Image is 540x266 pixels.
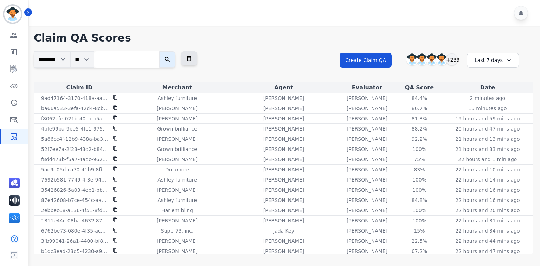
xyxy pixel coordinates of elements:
p: Ashley furniture [157,95,197,102]
p: [PERSON_NAME] [347,217,387,224]
div: 100% [404,186,435,194]
p: [PERSON_NAME] [263,95,304,102]
p: [PERSON_NAME] [347,146,387,153]
p: [PERSON_NAME] [347,207,387,214]
p: 9ad47164-3170-418a-aa1b-60fb794626cd [41,95,109,102]
div: Agent [231,83,336,92]
p: 22 hours and 34 mins ago [455,227,520,234]
p: [PERSON_NAME] [157,156,198,163]
div: 100% [404,176,435,183]
p: Ashley furniture [157,176,197,183]
p: 22 hours and 1 min ago [458,156,517,163]
p: [PERSON_NAME] [157,217,198,224]
div: Last 7 days [467,53,519,68]
p: 22 hours and 31 mins ago [455,217,520,224]
p: 4bfe99ba-9be5-4fe1-975f-337ac48601c1 [41,125,109,132]
p: 21 hours and 13 mins ago [455,135,520,142]
p: 21 hours and 33 mins ago [455,146,520,153]
p: 19 hours and 59 mins ago [455,115,520,122]
p: 22 hours and 16 mins ago [455,197,520,204]
p: Grown brilliance [157,125,197,132]
p: [PERSON_NAME] [157,186,198,194]
p: [PERSON_NAME] [347,95,387,102]
p: [PERSON_NAME] [347,135,387,142]
p: [PERSON_NAME] [263,115,304,122]
p: [PERSON_NAME] [263,156,304,163]
div: 86.7% [404,105,435,112]
p: [PERSON_NAME] [263,176,304,183]
div: 100% [404,217,435,224]
p: 6762be73-080e-4f35-ac70-077a947c1cc2 [41,227,109,234]
p: [PERSON_NAME] [263,146,304,153]
p: f8dd473b-f5a7-4adc-9627-6444630fc274 [41,156,109,163]
p: [PERSON_NAME] [263,237,304,245]
p: [PERSON_NAME] [347,248,387,255]
p: 22 hours and 16 mins ago [455,186,520,194]
p: 5ae9e05d-ca70-41b9-8fb4-c0f8756aec25 [41,166,109,173]
p: f8062efe-021b-40cb-b5a5-e8b6da1358fe [41,115,109,122]
p: Jada Key [273,227,294,234]
p: [PERSON_NAME] [347,186,387,194]
div: 67.2% [404,248,435,255]
p: 52f7ee7a-2f23-43d2-b849-1d6e394de4de [41,146,109,153]
p: [PERSON_NAME] [347,227,387,234]
p: 22 hours and 47 mins ago [455,248,520,255]
p: 15 minutes ago [468,105,507,112]
div: 75% [404,156,435,163]
p: ba66a533-3efa-42d4-8cb7-935bee5726ec [41,105,109,112]
div: 88.2% [404,125,435,132]
p: [PERSON_NAME] [347,166,387,173]
h1: Claim QA Scores [34,32,533,44]
p: [PERSON_NAME] [347,115,387,122]
p: [PERSON_NAME] [263,197,304,204]
p: 5a86cc4f-12b9-438a-ba32-d8ebf206d604 [41,135,109,142]
div: QA Score [398,83,441,92]
div: 100% [404,146,435,153]
div: Claim ID [36,83,123,92]
p: [PERSON_NAME] [157,115,198,122]
div: 84.8% [404,197,435,204]
p: 22 hours and 20 mins ago [455,207,520,214]
p: Super73, inc. [161,227,194,234]
div: 22.5% [404,237,435,245]
p: 22 hours and 10 mins ago [455,166,520,173]
p: [PERSON_NAME] [157,105,198,112]
div: 84.4% [404,95,435,102]
div: Merchant [126,83,228,92]
p: [PERSON_NAME] [263,166,304,173]
p: 87e42608-b7ce-454c-aa0e-a42a47e4bea8 [41,197,109,204]
p: Ashley furniture [157,197,197,204]
p: [PERSON_NAME] [263,125,304,132]
button: Create Claim QA [340,53,392,68]
p: [PERSON_NAME] [263,105,304,112]
p: [PERSON_NAME] [347,125,387,132]
p: [PERSON_NAME] [347,176,387,183]
div: 83% [404,166,435,173]
p: [PERSON_NAME] [347,156,387,163]
p: [PERSON_NAME] [157,135,198,142]
p: [PERSON_NAME] [347,197,387,204]
div: Evaluator [339,83,395,92]
p: [PERSON_NAME] [263,135,304,142]
p: Do amore [165,166,189,173]
p: 35426826-5a03-4eb1-bb14-92cfc559c246 [41,186,109,194]
div: 92.2% [404,135,435,142]
p: 22 hours and 44 mins ago [455,237,520,245]
p: [PERSON_NAME] [157,248,198,255]
div: 100% [404,207,435,214]
p: 2ebbec68-a136-4f51-8fd5-11bac9459650 [41,207,109,214]
img: Bordered avatar [4,6,21,23]
p: [PERSON_NAME] [347,237,387,245]
p: [PERSON_NAME] [263,207,304,214]
p: [PERSON_NAME] [263,217,304,224]
p: b1dc3ead-23d5-4230-a9ba-2965aae5c4fc [41,248,109,255]
p: [PERSON_NAME] [157,237,198,245]
div: Date [444,83,531,92]
p: 1811e44c-08ba-4632-87a4-edc38be56ea8 [41,217,109,224]
p: 20 hours and 47 mins ago [455,125,520,132]
div: +239 [446,53,458,65]
p: 2 minutes ago [470,95,506,102]
div: 15% [404,227,435,234]
p: 22 hours and 14 mins ago [455,176,520,183]
div: 81.3% [404,115,435,122]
